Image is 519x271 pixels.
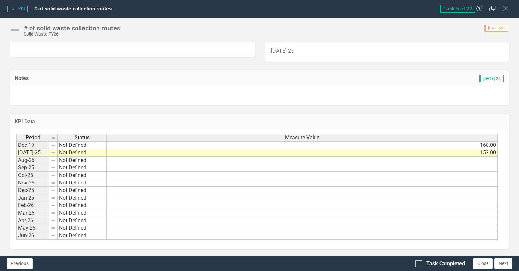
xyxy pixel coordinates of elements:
[24,25,120,32] div: # of solid waste collection routes
[494,258,512,269] button: Next
[15,75,189,81] h3: Notes
[440,5,475,13] span: Task 5 of 22
[16,179,49,187] td: Nov-25
[58,157,107,164] td: Not Defined
[58,217,107,224] td: Not Defined
[51,188,56,193] img: 8DAGhfEEPCf229AAAAAElFTkSuQmCC
[51,210,56,216] img: 8DAGhfEEPCf229AAAAAElFTkSuQmCC
[15,119,504,125] h3: KPI Data
[16,172,49,179] td: Oct-25
[51,218,56,223] img: 8DAGhfEEPCf229AAAAAElFTkSuQmCC
[51,195,56,201] img: 8DAGhfEEPCf229AAAAAElFTkSuQmCC
[58,172,107,179] td: Not Defined
[16,232,49,240] td: Jun-26
[58,209,107,217] td: Not Defined
[51,150,56,155] img: 8DAGhfEEPCf229AAAAAElFTkSuQmCC
[107,141,498,149] td: 160.00
[51,158,56,163] img: 8DAGhfEEPCf229AAAAAElFTkSuQmCC
[58,224,107,232] td: Not Defined
[16,209,49,217] td: Mar-26
[51,203,56,208] img: 8DAGhfEEPCf229AAAAAElFTkSuQmCC
[479,75,504,82] span: [DATE]-25
[473,258,493,269] button: Close
[51,173,56,178] img: 8DAGhfEEPCf229AAAAAElFTkSuQmCC
[58,202,107,209] td: Not Defined
[265,43,509,62] div: [DATE]-25
[58,149,107,157] td: Not Defined
[16,202,49,209] td: Feb-26
[51,180,56,185] img: 8DAGhfEEPCf229AAAAAElFTkSuQmCC
[7,258,33,269] button: Previous
[16,164,49,172] td: Sep-25
[58,194,107,202] td: Not Defined
[16,224,49,232] td: May-26
[51,225,56,231] img: 8DAGhfEEPCf229AAAAAElFTkSuQmCC
[24,32,120,37] div: Solid Waste FY26
[16,141,49,149] td: Dec-19
[107,149,498,157] td: 152.00
[16,149,49,157] td: [DATE]-25
[34,6,112,12] span: # of solid waste collection routes
[16,187,49,194] td: Dec-25
[51,233,56,238] img: 8DAGhfEEPCf229AAAAAElFTkSuQmCC
[7,6,28,12] span: KPI
[484,25,508,32] span: [DATE]-25
[75,135,90,141] span: Status
[16,157,49,164] td: Aug-25
[426,260,465,268] div: Task Completed
[58,164,107,172] td: Not Defined
[58,179,107,187] td: Not Defined
[285,135,319,141] span: Measure Value
[51,165,56,170] img: 8DAGhfEEPCf229AAAAAElFTkSuQmCC
[58,232,107,240] td: Not Defined
[16,217,49,224] td: Apr-26
[16,194,49,202] td: Jan-26
[26,135,40,141] span: Period
[58,141,107,149] td: Not Defined
[51,143,56,148] img: 8DAGhfEEPCf229AAAAAElFTkSuQmCC
[51,135,56,141] img: 8DAGhfEEPCf229AAAAAElFTkSuQmCC
[10,25,20,35] img: Not Defined
[58,187,107,194] td: Not Defined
